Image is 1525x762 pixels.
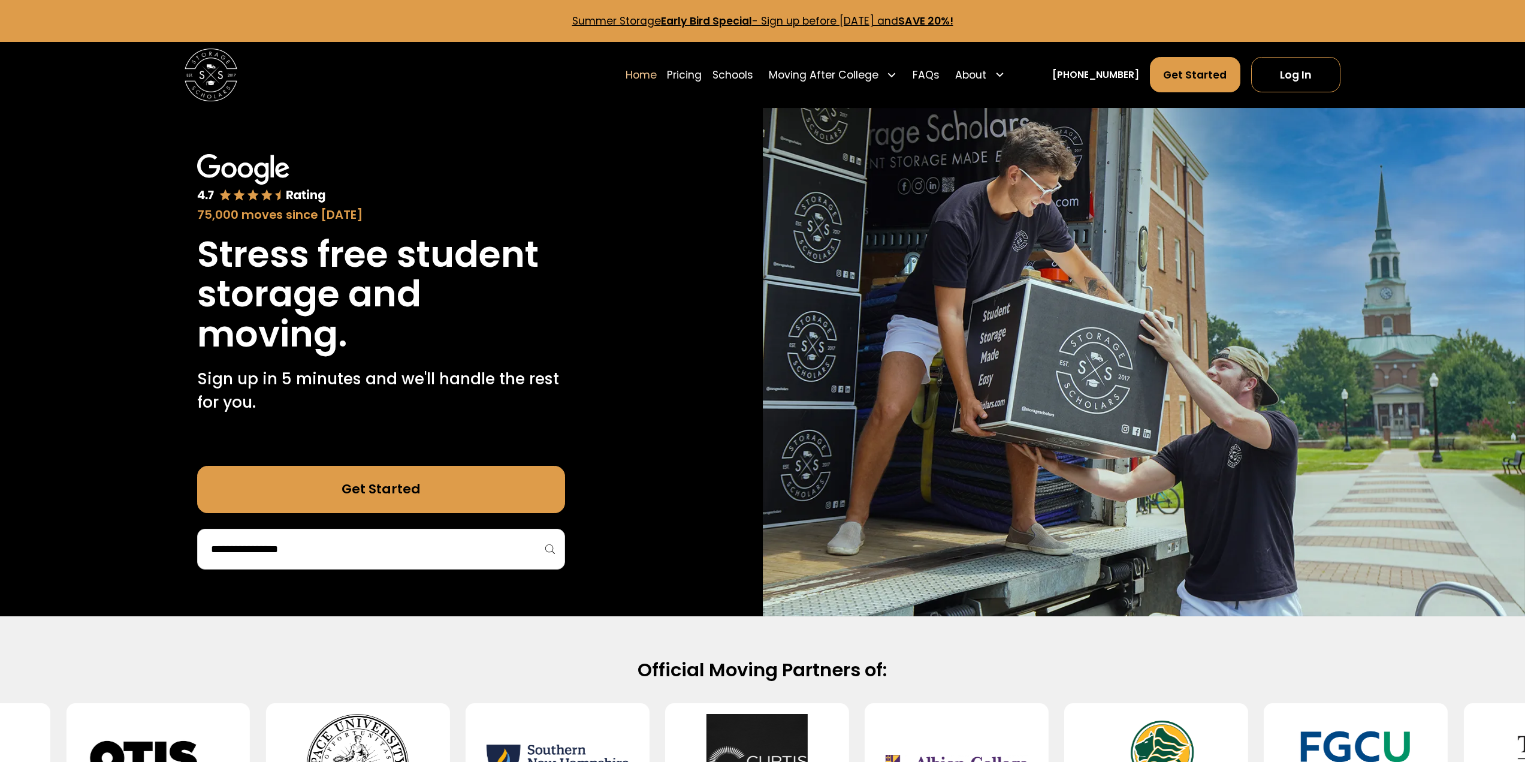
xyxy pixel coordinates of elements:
a: Get Started [1150,57,1241,92]
div: Moving After College [763,56,902,93]
a: Get Started [197,466,565,513]
a: Pricing [667,56,702,93]
a: Log In [1251,57,1340,92]
strong: SAVE 20%! [898,14,953,28]
div: About [955,67,986,83]
a: Summer StorageEarly Bird Special- Sign up before [DATE] andSAVE 20%! [572,14,953,28]
img: Google 4.7 star rating [197,154,326,203]
div: Moving After College [769,67,878,83]
h2: Official Moving Partners of: [342,658,1183,682]
a: Schools [712,56,753,93]
a: [PHONE_NUMBER] [1052,68,1139,82]
strong: Early Bird Special [661,14,752,28]
a: FAQs [913,56,940,93]
div: 75,000 moves since [DATE] [197,206,565,224]
a: Home [626,56,657,93]
h1: Stress free student storage and moving. [197,234,565,354]
p: Sign up in 5 minutes and we'll handle the rest for you. [197,367,565,414]
div: About [950,56,1010,93]
img: Storage Scholars main logo [185,49,237,101]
